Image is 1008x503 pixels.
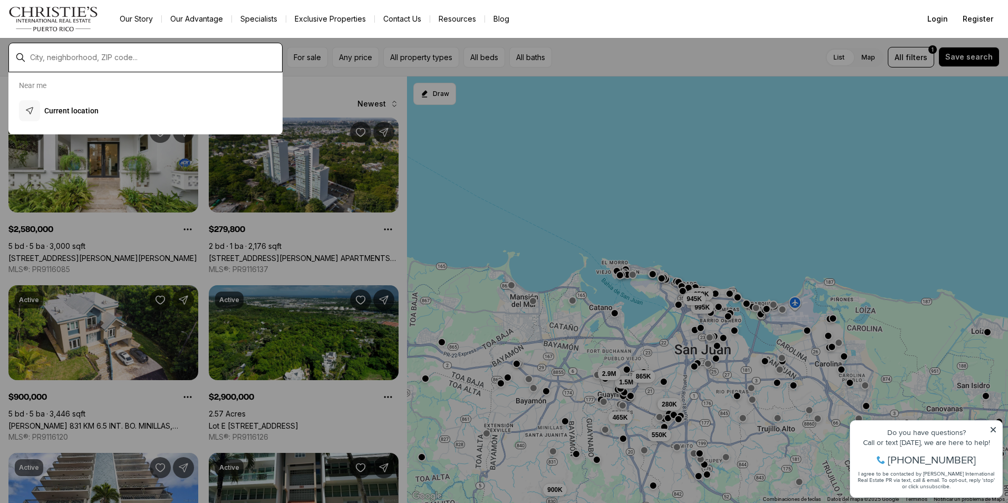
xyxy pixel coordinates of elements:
[11,24,152,31] div: Do you have questions?
[963,15,993,23] span: Register
[485,12,518,26] a: Blog
[19,81,46,90] p: Near me
[286,12,374,26] a: Exclusive Properties
[11,34,152,41] div: Call or text [DATE], we are here to help!
[375,12,430,26] button: Contact Us
[430,12,484,26] a: Resources
[8,6,99,32] img: logo
[927,15,948,23] span: Login
[232,12,286,26] a: Specialists
[111,12,161,26] a: Our Story
[13,65,150,85] span: I agree to be contacted by [PERSON_NAME] International Real Estate PR via text, call & email. To ...
[162,12,231,26] a: Our Advantage
[43,50,131,60] span: [PHONE_NUMBER]
[956,8,1000,30] button: Register
[15,96,276,125] button: Current location
[44,105,99,116] p: Current location
[921,8,954,30] button: Login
